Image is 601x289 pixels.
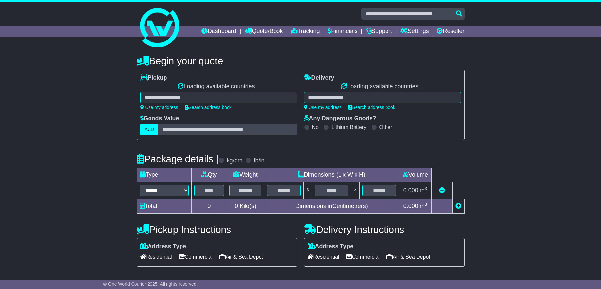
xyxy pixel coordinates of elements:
[219,252,263,262] span: Air & Sea Depot
[366,26,392,37] a: Support
[455,203,461,209] a: Add new item
[348,105,395,110] a: Search address book
[379,124,392,130] label: Other
[308,252,339,262] span: Residential
[140,74,167,82] label: Pickup
[386,252,430,262] span: Air & Sea Depot
[140,83,297,90] div: Loading available countries...
[403,187,418,194] span: 0.000
[191,199,227,214] td: 0
[201,26,236,37] a: Dashboard
[399,168,432,182] td: Volume
[227,168,264,182] td: Weight
[137,224,297,235] h4: Pickup Instructions
[137,168,191,182] td: Type
[403,203,418,209] span: 0.000
[140,124,159,135] label: AUD
[312,124,319,130] label: No
[227,199,264,214] td: Kilo(s)
[291,26,320,37] a: Tracking
[140,105,178,110] a: Use my address
[264,199,399,214] td: Dimensions in Centimetre(s)
[308,243,354,250] label: Address Type
[244,26,283,37] a: Quote/Book
[191,168,227,182] td: Qty
[420,203,427,209] span: m
[304,115,376,122] label: Any Dangerous Goods?
[439,187,445,194] a: Remove this item
[351,182,360,199] td: x
[227,157,242,164] label: kg/cm
[137,56,465,66] h4: Begin your quote
[140,243,186,250] label: Address Type
[304,105,342,110] a: Use my address
[437,26,464,37] a: Reseller
[304,83,461,90] div: Loading available countries...
[264,168,399,182] td: Dimensions (L x W x H)
[328,26,357,37] a: Financials
[103,281,198,287] span: © One World Courier 2025. All rights reserved.
[304,74,334,82] label: Delivery
[137,153,219,164] h4: Package details |
[235,203,238,209] span: 0
[331,124,366,130] label: Lithium Battery
[179,252,213,262] span: Commercial
[420,187,427,194] span: m
[137,199,191,214] td: Total
[304,224,465,235] h4: Delivery Instructions
[140,115,179,122] label: Goods Value
[425,202,427,207] sup: 3
[425,186,427,191] sup: 3
[140,252,172,262] span: Residential
[400,26,429,37] a: Settings
[346,252,380,262] span: Commercial
[185,105,232,110] a: Search address book
[254,157,264,164] label: lb/in
[304,182,312,199] td: x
